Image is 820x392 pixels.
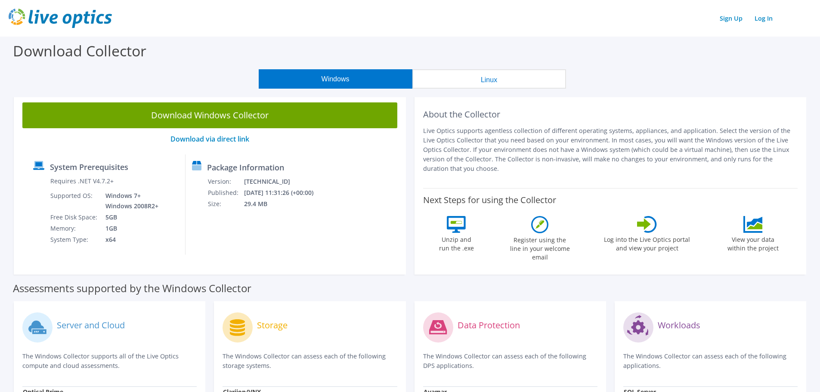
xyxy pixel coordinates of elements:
[13,41,146,61] label: Download Collector
[170,134,249,144] a: Download via direct link
[436,233,476,253] label: Unzip and run the .exe
[50,223,99,234] td: Memory:
[207,163,284,172] label: Package Information
[99,223,160,234] td: 1GB
[9,9,112,28] img: live_optics_svg.svg
[423,195,556,205] label: Next Steps for using the Collector
[22,352,197,370] p: The Windows Collector supports all of the Live Optics compute and cloud assessments.
[207,176,244,187] td: Version:
[99,234,160,245] td: x64
[722,233,784,253] label: View your data within the project
[50,163,128,171] label: System Prerequisites
[257,321,288,330] label: Storage
[423,126,798,173] p: Live Optics supports agentless collection of different operating systems, appliances, and applica...
[507,233,572,262] label: Register using the line in your welcome email
[50,234,99,245] td: System Type:
[244,176,325,187] td: [TECHNICAL_ID]
[423,109,798,120] h2: About the Collector
[99,212,160,223] td: 5GB
[223,352,397,370] p: The Windows Collector can assess each of the following storage systems.
[50,212,99,223] td: Free Disk Space:
[207,187,244,198] td: Published:
[715,12,747,25] a: Sign Up
[603,233,690,253] label: Log into the Live Optics portal and view your project
[412,69,566,89] button: Linux
[50,177,114,185] label: Requires .NET V4.7.2+
[458,321,520,330] label: Data Protection
[244,187,325,198] td: [DATE] 11:31:26 (+00:00)
[22,102,397,128] a: Download Windows Collector
[259,69,412,89] button: Windows
[658,321,700,330] label: Workloads
[57,321,125,330] label: Server and Cloud
[423,352,597,370] p: The Windows Collector can assess each of the following DPS applications.
[99,190,160,212] td: Windows 7+ Windows 2008R2+
[13,284,251,293] label: Assessments supported by the Windows Collector
[244,198,325,210] td: 29.4 MB
[50,190,99,212] td: Supported OS:
[207,198,244,210] td: Size:
[750,12,777,25] a: Log In
[623,352,798,370] p: The Windows Collector can assess each of the following applications.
